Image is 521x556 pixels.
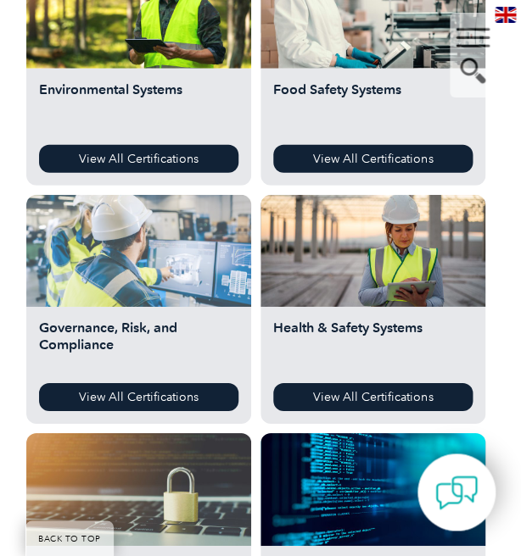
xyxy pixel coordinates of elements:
h2: Food Safety Systems [273,81,473,132]
h2: Environmental Systems [39,81,238,132]
img: contact-chat.png [435,471,478,514]
a: BACK TO TOP [25,520,114,556]
a: View All Certifications [273,145,473,173]
h2: Governance, Risk, and Compliance [39,320,238,370]
a: View All Certifications [273,383,473,411]
a: View All Certifications [39,383,238,411]
a: View All Certifications [39,145,238,173]
h2: Health & Safety Systems [273,320,473,370]
img: en [495,7,516,23]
